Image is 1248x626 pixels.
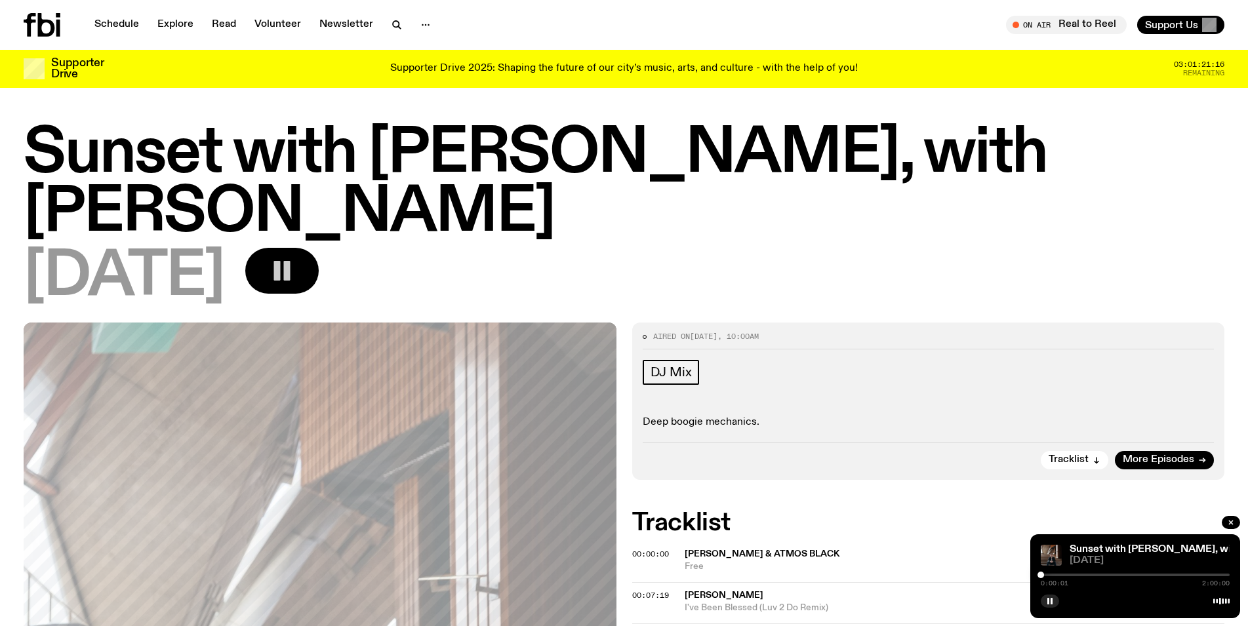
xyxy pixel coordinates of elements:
button: 00:07:19 [632,592,669,599]
span: Free [685,560,1225,573]
span: [PERSON_NAME] & Atmos Black [685,549,839,558]
span: 0:00:01 [1041,580,1068,587]
a: Newsletter [312,16,381,34]
span: More Episodes [1123,455,1194,465]
a: DJ Mix [643,360,700,385]
span: Support Us [1145,19,1198,31]
span: , 10:00am [717,331,759,342]
button: 00:00:00 [632,551,669,558]
span: I've Been Blessed (Luv 2 Do Remix) [685,602,1225,614]
span: [DATE] [1070,556,1230,566]
h1: Sunset with [PERSON_NAME], with [PERSON_NAME] [24,125,1224,243]
span: 2:00:00 [1202,580,1230,587]
span: 00:07:19 [632,590,669,600]
span: DJ Mix [651,365,692,380]
span: [PERSON_NAME] [685,591,763,600]
button: On AirReal to Reel [1006,16,1127,34]
p: Deep boogie mechanics. [643,416,1215,429]
a: Explore [150,16,201,34]
a: More Episodes [1115,451,1214,469]
h2: Tracklist [632,511,1225,535]
span: Aired on [653,331,690,342]
a: Schedule [87,16,147,34]
span: 00:00:00 [632,549,669,559]
button: Support Us [1137,16,1224,34]
button: Tracklist [1041,451,1108,469]
span: Remaining [1183,69,1224,77]
h3: Supporter Drive [51,58,104,80]
span: [DATE] [24,248,224,307]
a: Read [204,16,244,34]
p: Supporter Drive 2025: Shaping the future of our city’s music, arts, and culture - with the help o... [390,63,858,75]
span: [DATE] [690,331,717,342]
a: Volunteer [247,16,309,34]
span: Tracklist [1049,455,1089,465]
span: 03:01:21:16 [1174,61,1224,68]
